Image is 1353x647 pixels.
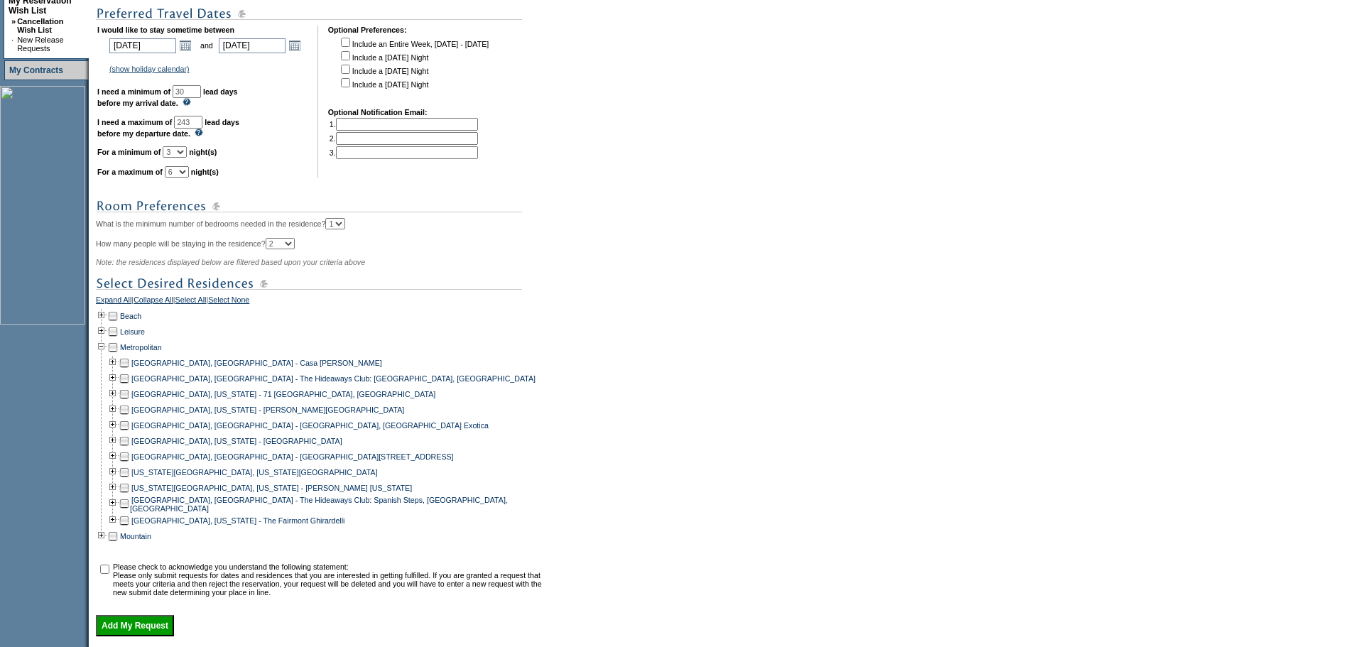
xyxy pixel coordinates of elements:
[183,98,191,106] img: questionMark_lightBlue.gif
[131,484,412,492] a: [US_STATE][GEOGRAPHIC_DATA], [US_STATE] - [PERSON_NAME] [US_STATE]
[131,452,454,461] a: [GEOGRAPHIC_DATA], [GEOGRAPHIC_DATA] - [GEOGRAPHIC_DATA][STREET_ADDRESS]
[11,17,16,26] b: »
[120,312,141,320] a: Beach
[97,26,234,34] b: I would like to stay sometime between
[96,197,522,215] img: subTtlRoomPreferences.gif
[328,26,407,34] b: Optional Preferences:
[96,295,131,308] a: Expand All
[17,36,63,53] a: New Release Requests
[189,148,217,156] b: night(s)
[328,108,428,116] b: Optional Notification Email:
[131,468,378,477] a: [US_STATE][GEOGRAPHIC_DATA], [US_STATE][GEOGRAPHIC_DATA]
[330,132,478,145] td: 2.
[109,65,190,73] a: (show holiday calendar)
[120,327,145,336] a: Leisure
[134,295,173,308] a: Collapse All
[130,496,508,513] a: [GEOGRAPHIC_DATA], [GEOGRAPHIC_DATA] - The Hideaways Club: Spanish Steps, [GEOGRAPHIC_DATA], [GEO...
[97,168,163,176] b: For a maximum of
[131,437,342,445] a: [GEOGRAPHIC_DATA], [US_STATE] - [GEOGRAPHIC_DATA]
[96,258,365,266] span: Note: the residences displayed below are filtered based upon your criteria above
[96,295,547,308] div: | | |
[330,146,478,159] td: 3.
[191,168,219,176] b: night(s)
[131,374,536,383] a: [GEOGRAPHIC_DATA], [GEOGRAPHIC_DATA] - The Hideaways Club: [GEOGRAPHIC_DATA], [GEOGRAPHIC_DATA]
[178,38,193,53] a: Open the calendar popup.
[11,36,16,53] td: ·
[131,421,489,430] a: [GEOGRAPHIC_DATA], [GEOGRAPHIC_DATA] - [GEOGRAPHIC_DATA], [GEOGRAPHIC_DATA] Exotica
[208,295,249,308] a: Select None
[131,406,404,414] a: [GEOGRAPHIC_DATA], [US_STATE] - [PERSON_NAME][GEOGRAPHIC_DATA]
[97,118,172,126] b: I need a maximum of
[17,17,63,34] a: Cancellation Wish List
[97,118,239,138] b: lead days before my departure date.
[198,36,215,55] td: and
[97,87,238,107] b: lead days before my arrival date.
[113,562,545,597] td: Please check to acknowledge you understand the following statement: Please only submit requests f...
[9,65,63,75] a: My Contracts
[97,87,170,96] b: I need a minimum of
[219,38,286,53] input: Date format: M/D/Y. Shortcut keys: [T] for Today. [UP] or [.] for Next Day. [DOWN] or [,] for Pre...
[131,516,344,525] a: [GEOGRAPHIC_DATA], [US_STATE] - The Fairmont Ghirardelli
[97,148,161,156] b: For a minimum of
[96,615,174,636] input: Add My Request
[131,390,435,398] a: [GEOGRAPHIC_DATA], [US_STATE] - 71 [GEOGRAPHIC_DATA], [GEOGRAPHIC_DATA]
[175,295,207,308] a: Select All
[330,118,478,131] td: 1.
[338,36,489,98] td: Include an Entire Week, [DATE] - [DATE] Include a [DATE] Night Include a [DATE] Night Include a [...
[109,38,176,53] input: Date format: M/D/Y. Shortcut keys: [T] for Today. [UP] or [.] for Next Day. [DOWN] or [,] for Pre...
[131,359,382,367] a: [GEOGRAPHIC_DATA], [GEOGRAPHIC_DATA] - Casa [PERSON_NAME]
[287,38,303,53] a: Open the calendar popup.
[120,532,151,540] a: Mountain
[120,343,162,352] a: Metropolitan
[195,129,203,136] img: questionMark_lightBlue.gif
